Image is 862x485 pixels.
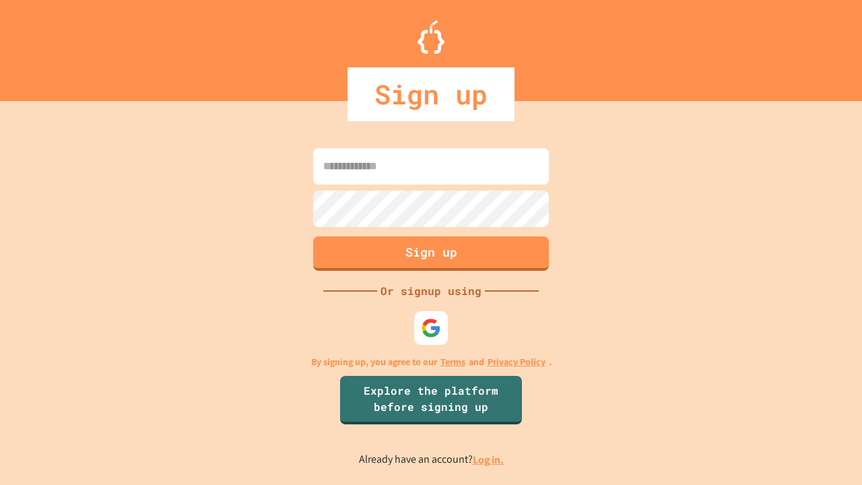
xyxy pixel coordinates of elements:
[311,355,552,369] p: By signing up, you agree to our and .
[473,453,504,467] a: Log in.
[750,373,849,430] iframe: chat widget
[440,355,465,369] a: Terms
[488,355,545,369] a: Privacy Policy
[805,431,849,472] iframe: chat widget
[421,318,441,338] img: google-icon.svg
[347,67,515,121] div: Sign up
[418,20,444,54] img: Logo.svg
[313,236,549,271] button: Sign up
[377,283,485,299] div: Or signup using
[340,376,522,424] a: Explore the platform before signing up
[359,451,504,468] p: Already have an account?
